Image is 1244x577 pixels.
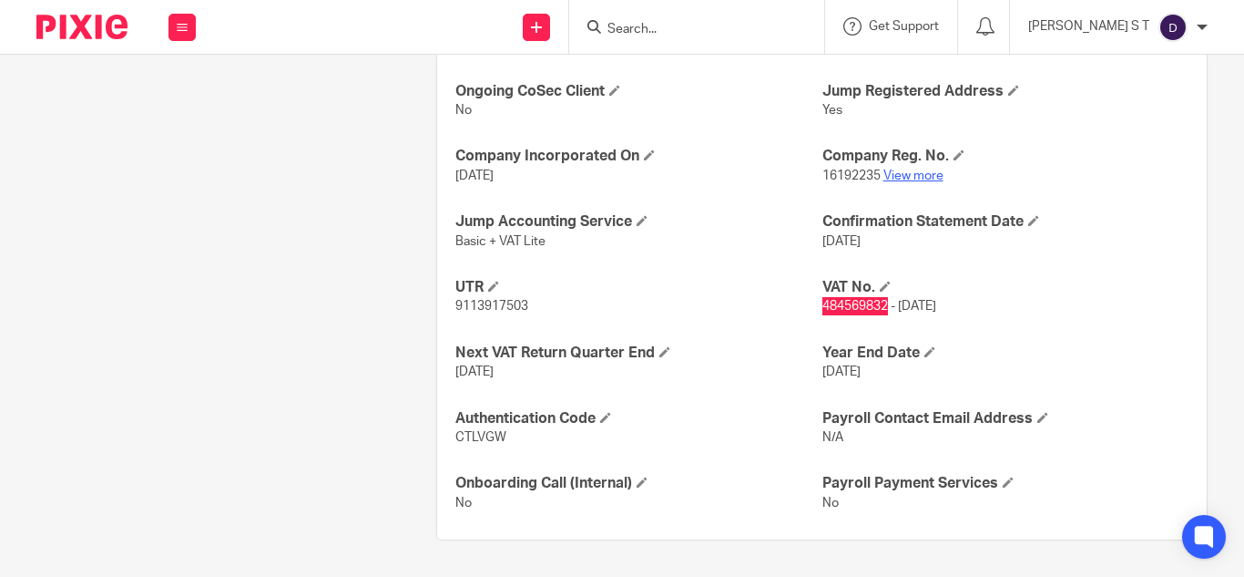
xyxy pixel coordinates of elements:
h4: Payroll Contact Email Address [822,409,1188,428]
img: svg%3E [1158,13,1188,42]
span: No [822,497,839,510]
span: No [455,104,472,117]
h4: VAT No. [822,278,1188,297]
span: No [455,497,472,510]
span: 484569832 - [DATE] [822,300,936,313]
img: Pixie [36,15,127,39]
span: Yes [822,104,842,117]
h4: Onboarding Call (Internal) [455,474,821,493]
h4: Year End Date [822,344,1188,363]
h4: Ongoing CoSec Client [455,82,821,101]
a: View more [883,170,943,182]
span: Basic + VAT Lite [455,235,546,248]
h4: Authentication Code [455,409,821,428]
span: 16192235 [822,170,881,182]
span: CTLVGW [455,431,506,444]
h4: Jump Accounting Service [455,212,821,232]
h4: Company Reg. No. [822,147,1188,166]
h4: Payroll Payment Services [822,474,1188,493]
span: [DATE] [822,235,861,248]
span: [DATE] [455,366,494,378]
span: [DATE] [822,366,861,378]
span: N/A [822,431,843,444]
span: 9113917503 [455,300,528,313]
h4: Next VAT Return Quarter End [455,344,821,363]
span: Get Support [869,20,939,33]
h4: Confirmation Statement Date [822,212,1188,232]
h4: UTR [455,278,821,297]
span: [DATE] [455,170,494,182]
h4: Company Incorporated On [455,147,821,166]
input: Search [606,22,770,38]
p: [PERSON_NAME] S T [1028,17,1149,36]
h4: Jump Registered Address [822,82,1188,101]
